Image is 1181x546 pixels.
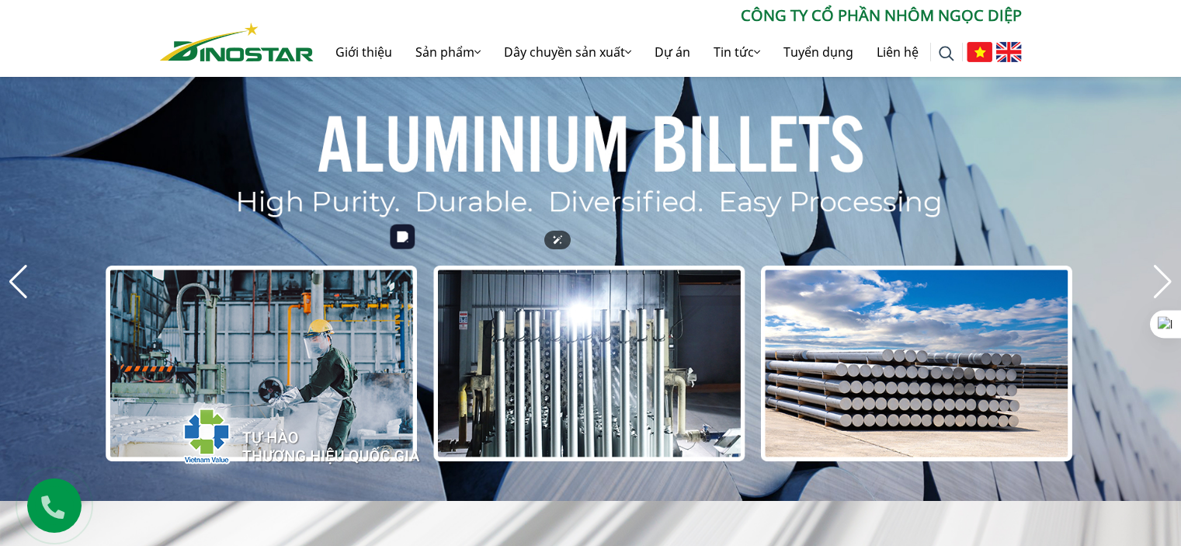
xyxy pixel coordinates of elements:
[8,265,29,299] div: Previous slide
[160,23,314,61] img: Nhôm Dinostar
[865,27,930,77] a: Liên hệ
[324,27,404,77] a: Giới thiệu
[492,27,643,77] a: Dây chuyền sản xuất
[1152,265,1173,299] div: Next slide
[643,27,702,77] a: Dự án
[160,19,314,61] a: Nhôm Dinostar
[314,4,1022,27] p: CÔNG TY CỔ PHẦN NHÔM NGỌC DIỆP
[702,27,772,77] a: Tin tức
[404,27,492,77] a: Sản phẩm
[939,46,954,61] img: search
[137,380,422,485] img: thqg
[996,42,1022,62] img: English
[967,42,992,62] img: Tiếng Việt
[772,27,865,77] a: Tuyển dụng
